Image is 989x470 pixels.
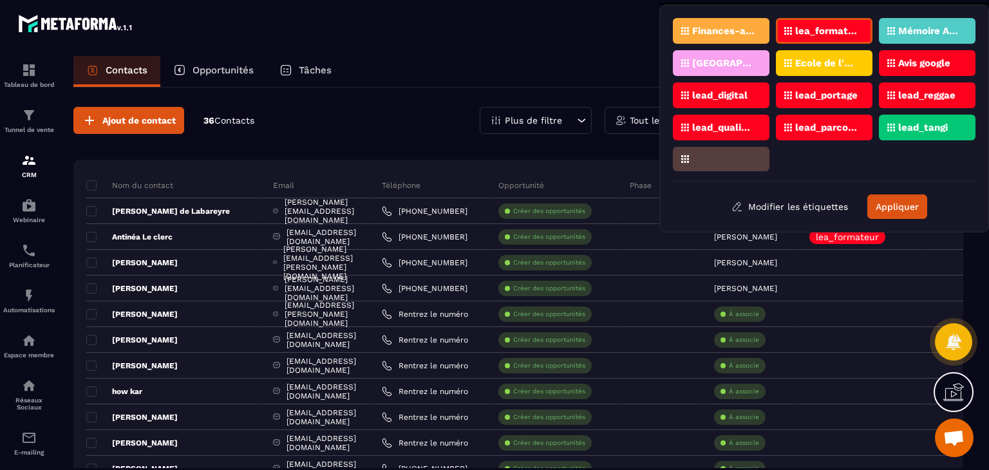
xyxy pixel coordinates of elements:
[3,143,55,188] a: formationformationCRM
[898,26,961,35] p: Mémoire Academy
[382,206,467,216] a: [PHONE_NUMBER]
[729,438,759,447] p: À associe
[692,91,748,100] p: lead_digital
[729,310,759,319] p: À associe
[21,288,37,303] img: automations
[3,216,55,223] p: Webinaire
[3,397,55,411] p: Réseaux Sociaux
[513,413,585,422] p: Créer des opportunités
[273,180,294,191] p: Email
[3,171,55,178] p: CRM
[382,232,467,242] a: [PHONE_NUMBER]
[513,232,585,241] p: Créer des opportunités
[714,232,777,241] p: [PERSON_NAME]
[3,449,55,456] p: E-mailing
[498,180,544,191] p: Opportunité
[722,195,858,218] button: Modifier les étiquettes
[3,352,55,359] p: Espace membre
[299,64,332,76] p: Tâches
[3,188,55,233] a: automationsautomationsWebinaire
[86,335,178,345] p: [PERSON_NAME]
[86,386,142,397] p: how kar
[160,56,267,87] a: Opportunités
[21,153,37,168] img: formation
[898,91,956,100] p: lead_reggae
[3,98,55,143] a: formationformationTunnel de vente
[86,438,178,448] p: [PERSON_NAME]
[86,206,230,216] p: [PERSON_NAME] de Labareyre
[86,412,178,422] p: [PERSON_NAME]
[630,180,652,191] p: Phase
[729,361,759,370] p: À associe
[3,306,55,314] p: Automatisations
[214,115,254,126] span: Contacts
[106,64,147,76] p: Contacts
[714,284,777,293] p: [PERSON_NAME]
[513,387,585,396] p: Créer des opportunités
[3,53,55,98] a: formationformationTableau de bord
[3,420,55,465] a: emailemailE-mailing
[795,26,858,35] p: lea_formateur
[729,413,759,422] p: À associe
[513,361,585,370] p: Créer des opportunités
[86,180,173,191] p: Nom du contact
[630,116,693,125] p: Tout le monde
[267,56,344,87] a: Tâches
[714,258,777,267] p: [PERSON_NAME]
[86,258,178,268] p: [PERSON_NAME]
[193,64,254,76] p: Opportunités
[816,232,879,241] p: lea_formateur
[729,387,759,396] p: À associe
[3,126,55,133] p: Tunnel de vente
[898,123,948,132] p: lead_tangi
[3,323,55,368] a: automationsautomationsEspace membre
[3,81,55,88] p: Tableau de bord
[513,284,585,293] p: Créer des opportunités
[21,378,37,393] img: social-network
[513,438,585,447] p: Créer des opportunités
[513,258,585,267] p: Créer des opportunités
[692,123,755,132] p: lead_qualiopi
[795,123,858,132] p: lead_parcours
[795,91,858,100] p: lead_portage
[3,261,55,268] p: Planificateur
[102,114,176,127] span: Ajout de contact
[73,107,184,134] button: Ajout de contact
[18,12,134,35] img: logo
[21,430,37,446] img: email
[21,108,37,123] img: formation
[729,335,759,344] p: À associe
[898,59,950,68] p: Avis google
[86,232,173,242] p: Antinéa Le clerc
[73,56,160,87] a: Contacts
[3,368,55,420] a: social-networksocial-networkRéseaux Sociaux
[382,180,420,191] p: Téléphone
[867,194,927,219] button: Appliquer
[86,309,178,319] p: [PERSON_NAME]
[21,198,37,213] img: automations
[382,258,467,268] a: [PHONE_NUMBER]
[692,59,755,68] p: [GEOGRAPHIC_DATA]
[86,283,178,294] p: [PERSON_NAME]
[21,243,37,258] img: scheduler
[795,59,858,68] p: Ecole de l'Être
[86,361,178,371] p: [PERSON_NAME]
[692,26,755,35] p: Finances-au-Top
[513,207,585,216] p: Créer des opportunités
[3,233,55,278] a: schedulerschedulerPlanificateur
[513,310,585,319] p: Créer des opportunités
[21,62,37,78] img: formation
[505,116,562,125] p: Plus de filtre
[513,335,585,344] p: Créer des opportunités
[203,115,254,127] p: 36
[935,418,974,457] a: Ouvrir le chat
[382,283,467,294] a: [PHONE_NUMBER]
[21,333,37,348] img: automations
[3,278,55,323] a: automationsautomationsAutomatisations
